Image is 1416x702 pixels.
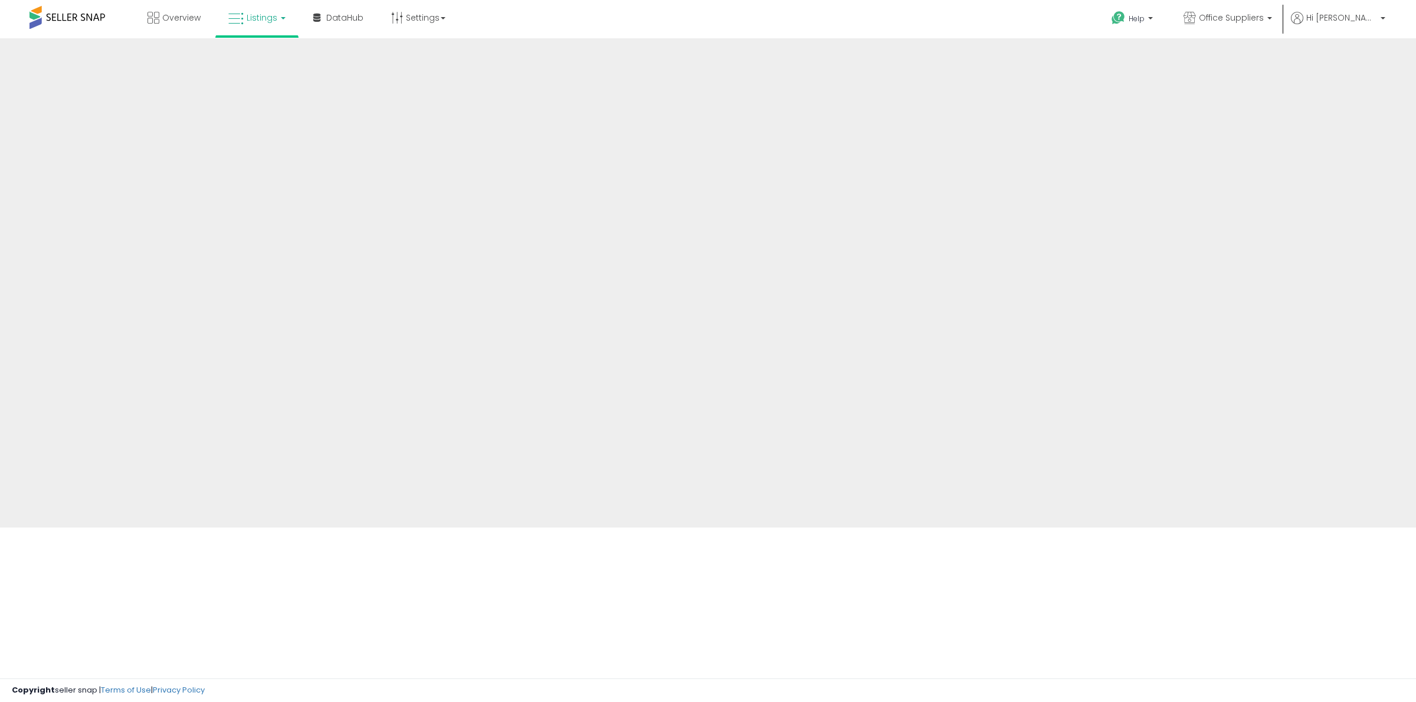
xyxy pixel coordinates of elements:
span: Help [1129,14,1145,24]
i: Get Help [1111,11,1126,25]
span: DataHub [326,12,363,24]
span: Overview [162,12,201,24]
a: Help [1102,2,1165,38]
a: Hi [PERSON_NAME] [1291,12,1385,38]
span: Office Suppliers [1199,12,1264,24]
span: Hi [PERSON_NAME] [1306,12,1377,24]
span: Listings [247,12,277,24]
